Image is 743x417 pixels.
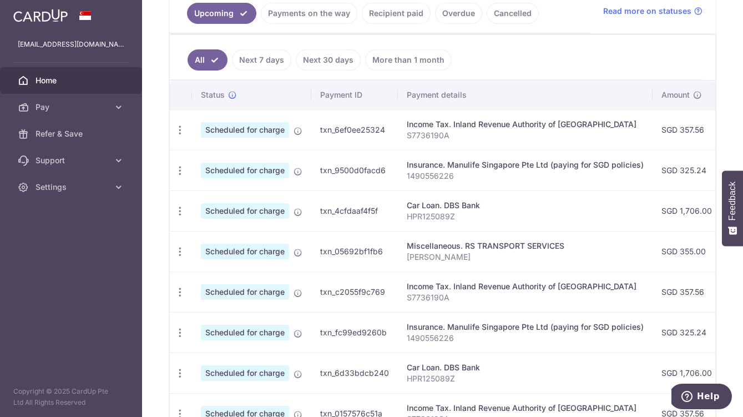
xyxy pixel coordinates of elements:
span: Support [36,155,109,166]
td: txn_4cfdaaf4f5f [311,190,398,231]
a: Next 30 days [296,49,361,71]
span: Feedback [727,182,737,220]
span: Scheduled for charge [201,244,289,259]
span: Home [36,75,109,86]
a: Recipient paid [362,3,431,24]
p: 1490556226 [407,333,644,344]
span: Refer & Save [36,128,109,139]
td: SGD 325.24 [653,150,721,190]
div: Insurance. Manulife Singapore Pte Ltd (paying for SGD policies) [407,321,644,333]
span: Scheduled for charge [201,284,289,300]
button: Feedback - Show survey [722,170,743,246]
div: Insurance. Manulife Singapore Pte Ltd (paying for SGD policies) [407,159,644,170]
th: Payment ID [311,81,398,109]
p: HPR125089Z [407,373,644,384]
p: S7736190A [407,292,644,303]
a: More than 1 month [365,49,452,71]
img: CardUp [13,9,68,22]
td: txn_6d33bdcb240 [311,353,398,393]
span: Amount [661,89,690,101]
td: SGD 357.56 [653,109,721,150]
p: S7736190A [407,130,644,141]
td: SGD 1,706.00 [653,353,721,393]
span: Scheduled for charge [201,325,289,340]
td: SGD 325.24 [653,312,721,353]
span: Read more on statuses [603,6,691,17]
span: Scheduled for charge [201,203,289,219]
a: Overdue [435,3,482,24]
a: Cancelled [487,3,539,24]
td: SGD 355.00 [653,231,721,272]
a: Upcoming [187,3,256,24]
th: Payment details [398,81,653,109]
p: [EMAIL_ADDRESS][DOMAIN_NAME] [18,39,124,50]
div: Car Loan. DBS Bank [407,362,644,373]
td: SGD 357.56 [653,272,721,312]
span: Pay [36,102,109,113]
iframe: Opens a widget where you can find more information [671,384,732,411]
a: Read more on statuses [603,6,702,17]
td: txn_9500d0facd6 [311,150,398,190]
div: Car Loan. DBS Bank [407,200,644,211]
td: txn_fc99ed9260b [311,312,398,353]
a: Payments on the way [261,3,357,24]
a: Next 7 days [232,49,291,71]
td: txn_6ef0ee25324 [311,109,398,150]
td: SGD 1,706.00 [653,190,721,231]
span: Settings [36,182,109,193]
a: All [188,49,228,71]
div: Income Tax. Inland Revenue Authority of [GEOGRAPHIC_DATA] [407,403,644,414]
p: HPR125089Z [407,211,644,222]
div: Miscellaneous. RS TRANSPORT SERVICES [407,240,644,252]
span: Status [201,89,225,101]
td: txn_c2055f9c769 [311,272,398,312]
span: Scheduled for charge [201,163,289,178]
div: Income Tax. Inland Revenue Authority of [GEOGRAPHIC_DATA] [407,281,644,292]
p: 1490556226 [407,170,644,182]
p: [PERSON_NAME] [407,252,644,263]
span: Scheduled for charge [201,365,289,381]
span: Scheduled for charge [201,122,289,138]
div: Income Tax. Inland Revenue Authority of [GEOGRAPHIC_DATA] [407,119,644,130]
td: txn_05692bf1fb6 [311,231,398,272]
